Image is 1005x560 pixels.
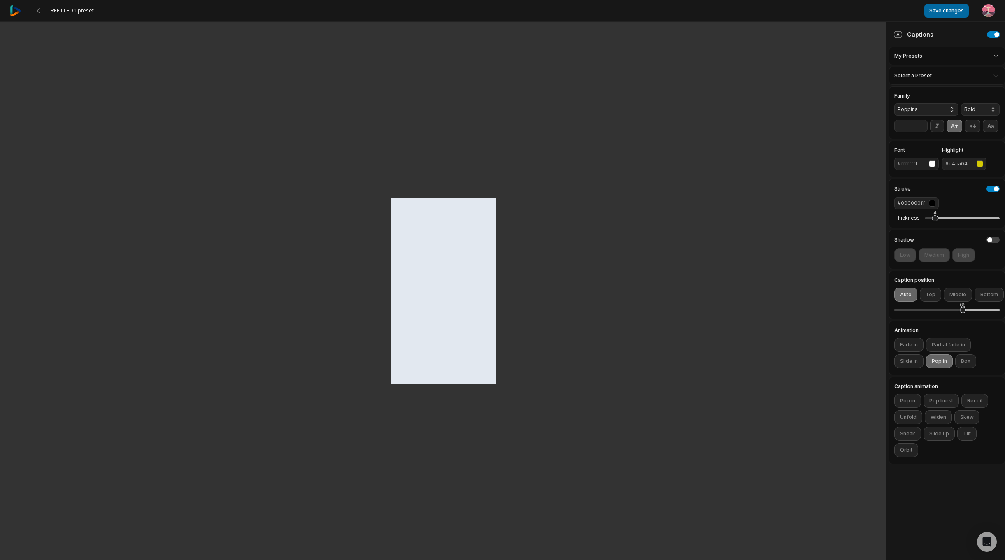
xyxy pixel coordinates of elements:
[924,4,969,18] button: Save changes
[926,338,971,352] button: Partial fade in
[894,215,920,221] label: Thickness
[964,106,983,113] span: Bold
[894,354,924,368] button: Slide in
[894,158,939,170] button: #ffffffff
[945,160,973,167] div: #d4ca04
[944,288,972,302] button: Middle
[894,278,1000,283] label: Caption position
[51,7,94,14] span: REFILLED 1 preset
[894,427,921,441] button: Sneak
[894,148,939,153] label: Font
[894,237,914,242] h4: Shadow
[920,288,941,302] button: Top
[942,148,986,153] label: Highlight
[894,328,1000,333] label: Animation
[894,93,958,98] label: Family
[894,394,921,408] button: Pop in
[924,394,959,408] button: Pop burst
[898,200,926,207] div: #000000ff
[961,103,1000,116] button: Bold
[975,288,1004,302] button: Bottom
[955,354,976,368] button: Box
[933,209,937,216] div: 4
[894,186,911,191] h4: Stroke
[898,106,942,113] span: Poppins
[952,248,975,262] button: High
[960,301,966,309] div: 65
[977,532,997,552] div: Open Intercom Messenger
[954,410,979,424] button: Skew
[898,160,926,167] div: #ffffffff
[894,384,1000,389] label: Caption animation
[894,197,939,209] button: #000000ff
[924,427,955,441] button: Slide up
[894,410,922,424] button: Unfold
[894,443,918,457] button: Orbit
[894,338,924,352] button: Fade in
[889,47,1005,65] div: My Presets
[942,158,986,170] button: #d4ca04
[925,410,952,424] button: Widen
[957,427,977,441] button: Tilt
[889,67,1005,85] div: Select a Preset
[926,354,953,368] button: Pop in
[961,394,988,408] button: Recoil
[894,248,916,262] button: Low
[894,288,917,302] button: Auto
[894,103,958,116] button: Poppins
[894,30,933,39] div: Captions
[10,5,21,16] img: reap
[919,248,950,262] button: Medium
